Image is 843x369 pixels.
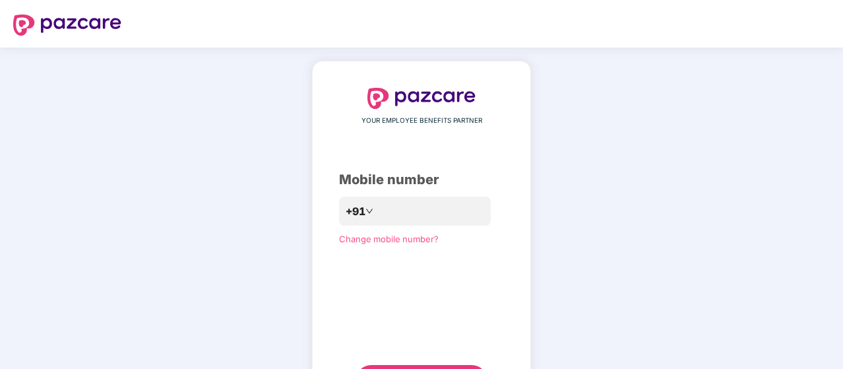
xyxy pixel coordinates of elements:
[339,170,504,190] div: Mobile number
[339,234,439,244] a: Change mobile number?
[346,203,365,220] span: +91
[361,116,482,126] span: YOUR EMPLOYEE BENEFITS PARTNER
[367,88,476,109] img: logo
[13,15,121,36] img: logo
[365,207,373,215] span: down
